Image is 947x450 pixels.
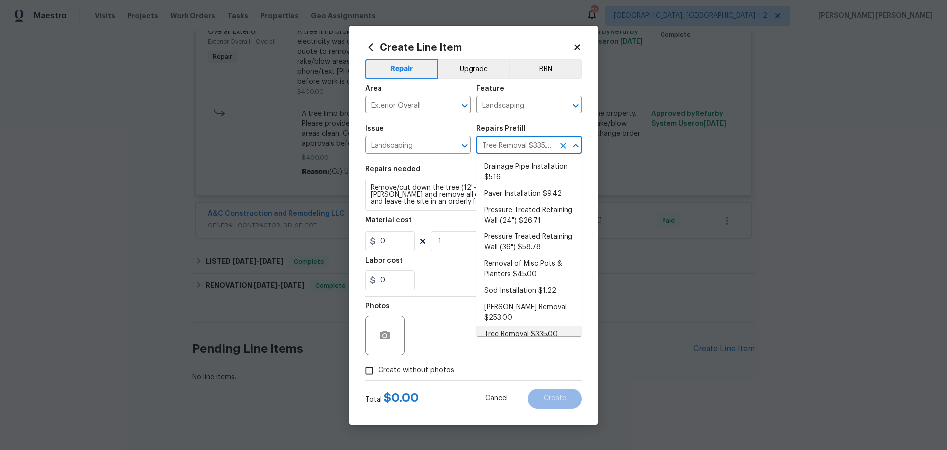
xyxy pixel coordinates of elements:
[365,257,403,264] h5: Labor cost
[365,125,384,132] h5: Issue
[458,139,472,153] button: Open
[485,395,508,402] span: Cancel
[476,85,504,92] h5: Feature
[365,42,573,53] h2: Create Line Item
[476,159,582,186] li: Drainage Pipe Installation $5.16
[476,229,582,256] li: Pressure Treated Retaining Wall (36") $58.78
[569,139,583,153] button: Close
[384,392,419,404] span: $ 0.00
[476,299,582,326] li: [PERSON_NAME] Removal $253.00
[365,166,420,173] h5: Repairs needed
[476,186,582,202] li: Paver Installation $9.42
[365,303,390,310] h5: Photos
[569,99,583,112] button: Open
[365,217,412,224] h5: Material cost
[365,85,382,92] h5: Area
[556,139,570,153] button: Clear
[365,59,438,79] button: Repair
[476,202,582,229] li: Pressure Treated Retaining Wall (24") $26.71
[379,365,454,376] span: Create without photos
[528,389,582,409] button: Create
[476,125,526,132] h5: Repairs Prefill
[476,256,582,283] li: Removal of Misc Pots & Planters $45.00
[476,283,582,299] li: Sod Installation $1.22
[365,393,419,405] div: Total
[544,395,566,402] span: Create
[476,326,582,342] li: Tree Removal $335.00
[470,389,524,409] button: Cancel
[458,99,472,112] button: Open
[438,59,509,79] button: Upgrade
[509,59,582,79] button: BRN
